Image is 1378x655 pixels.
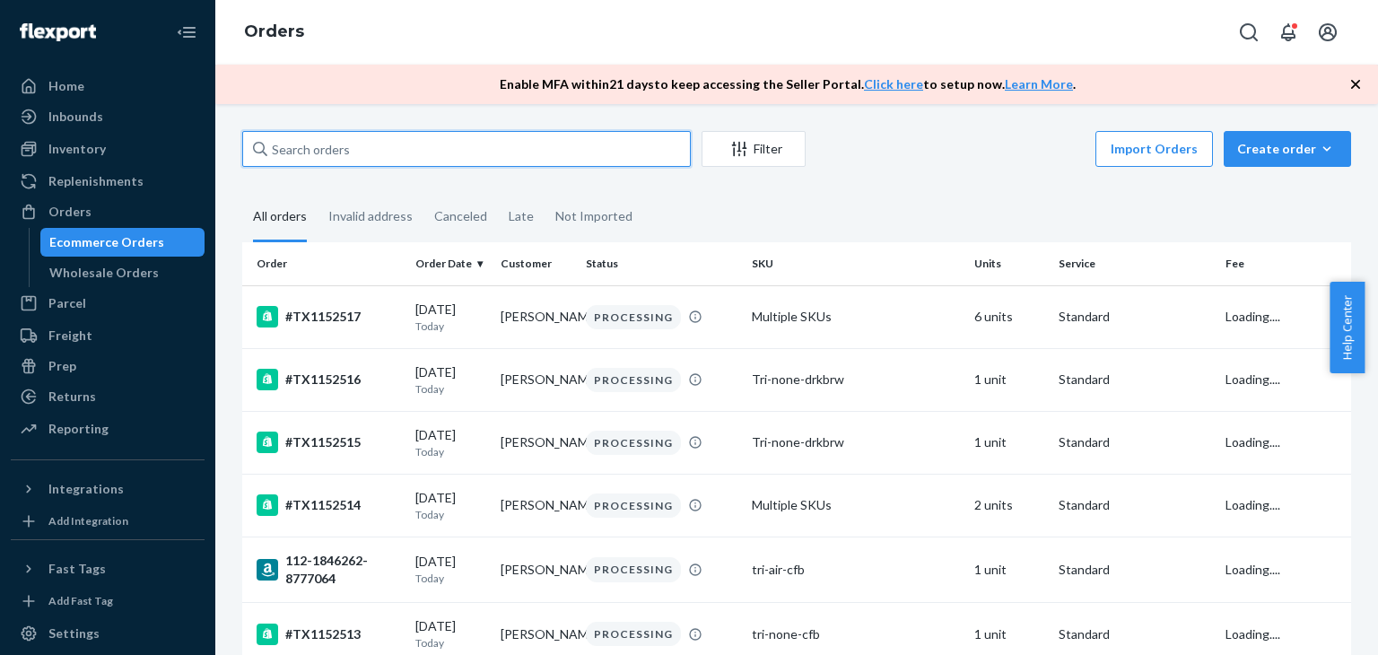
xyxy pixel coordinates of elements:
td: Multiple SKUs [745,474,966,537]
p: Standard [1059,625,1210,643]
div: All orders [253,193,307,242]
a: Click here [864,76,923,92]
div: Fast Tags [48,560,106,578]
a: Inbounds [11,102,205,131]
div: Not Imported [555,193,632,240]
ol: breadcrumbs [230,6,318,58]
a: Settings [11,619,205,648]
a: Add Fast Tag [11,590,205,612]
td: [PERSON_NAME] [493,348,579,411]
button: Close Navigation [169,14,205,50]
div: [DATE] [415,553,486,586]
div: Late [509,193,534,240]
div: [DATE] [415,617,486,651]
td: 1 unit [967,411,1052,474]
div: Returns [48,388,96,406]
th: Units [967,242,1052,285]
div: Freight [48,327,92,345]
div: Settings [48,624,100,642]
td: 6 units [967,285,1052,348]
a: Returns [11,382,205,411]
td: [PERSON_NAME] [493,537,579,603]
div: PROCESSING [586,557,681,581]
th: Status [579,242,745,285]
p: Today [415,319,486,334]
th: Service [1051,242,1217,285]
p: Today [415,444,486,459]
a: Replenishments [11,167,205,196]
button: Open Search Box [1231,14,1267,50]
div: Orders [48,203,92,221]
td: Loading.... [1218,348,1351,411]
div: Filter [702,140,805,158]
div: Tri-none-drkbrw [752,371,959,389]
td: [PERSON_NAME] [493,285,579,348]
div: #TX1152514 [257,494,401,516]
div: PROCESSING [586,493,681,518]
p: Today [415,507,486,522]
td: Loading.... [1218,285,1351,348]
img: Flexport logo [20,23,96,41]
div: [DATE] [415,301,486,334]
th: Fee [1218,242,1351,285]
div: Inventory [48,140,106,158]
div: Add Fast Tag [48,593,113,608]
div: Tri-none-drkbrw [752,433,959,451]
div: Parcel [48,294,86,312]
div: PROCESSING [586,431,681,455]
th: SKU [745,242,966,285]
div: Create order [1237,140,1338,158]
p: Today [415,381,486,397]
div: tri-none-cfb [752,625,959,643]
a: Ecommerce Orders [40,228,205,257]
div: #TX1152517 [257,306,401,327]
button: Create order [1224,131,1351,167]
a: Orders [11,197,205,226]
div: Ecommerce Orders [49,233,164,251]
p: Standard [1059,561,1210,579]
div: Canceled [434,193,487,240]
div: PROCESSING [586,622,681,646]
div: Reporting [48,420,109,438]
input: Search orders [242,131,691,167]
div: Inbounds [48,108,103,126]
a: Inventory [11,135,205,163]
div: tri-air-cfb [752,561,959,579]
td: Loading.... [1218,411,1351,474]
td: 2 units [967,474,1052,537]
button: Help Center [1330,282,1365,373]
button: Import Orders [1095,131,1213,167]
a: Freight [11,321,205,350]
th: Order [242,242,408,285]
a: Learn More [1005,76,1073,92]
div: Invalid address [328,193,413,240]
div: [DATE] [415,363,486,397]
a: Reporting [11,415,205,443]
button: Open account menu [1310,14,1346,50]
a: Parcel [11,289,205,318]
td: Loading.... [1218,474,1351,537]
div: #TX1152515 [257,432,401,453]
td: Multiple SKUs [745,285,966,348]
a: Wholesale Orders [40,258,205,287]
p: Standard [1059,496,1210,514]
div: [DATE] [415,426,486,459]
td: Loading.... [1218,537,1351,603]
button: Filter [702,131,806,167]
div: Replenishments [48,172,144,190]
a: Add Integration [11,511,205,532]
div: Prep [48,357,76,375]
div: Home [48,77,84,95]
td: [PERSON_NAME] [493,411,579,474]
th: Order Date [408,242,493,285]
div: #TX1152513 [257,624,401,645]
div: Integrations [48,480,124,498]
p: Today [415,635,486,651]
div: Add Integration [48,513,128,528]
button: Integrations [11,475,205,503]
p: Standard [1059,433,1210,451]
p: Enable MFA within 21 days to keep accessing the Seller Portal. to setup now. . [500,75,1076,93]
button: Fast Tags [11,555,205,583]
td: 1 unit [967,537,1052,603]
